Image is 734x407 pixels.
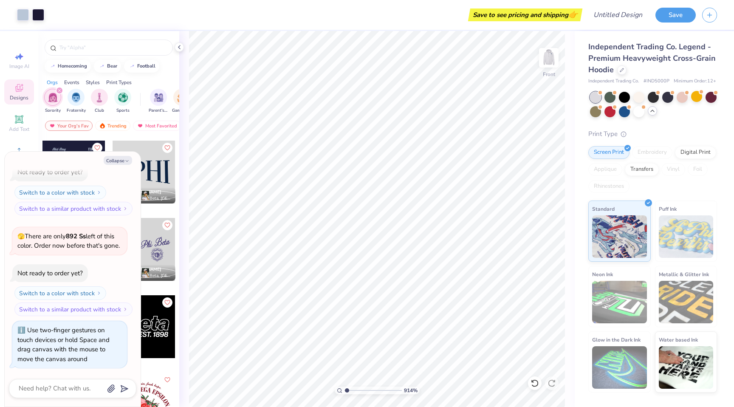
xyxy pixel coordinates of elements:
[49,123,56,129] img: most_fav.gif
[162,220,172,230] button: Like
[49,64,56,69] img: trend_line.gif
[14,302,133,316] button: Switch to a similar product with stock
[587,6,649,23] input: Untitled Design
[95,121,130,131] div: Trending
[592,215,647,258] img: Standard
[118,93,128,102] img: Sports Image
[126,273,172,279] span: Gamma Phi Beta, [GEOGRAPHIC_DATA][US_STATE]
[9,126,29,133] span: Add Text
[126,195,172,202] span: Gamma Phi Beta, [GEOGRAPHIC_DATA][US_STATE]
[45,107,61,114] span: Sorority
[592,281,647,323] img: Neon Ink
[172,89,192,114] div: filter for Game Day
[14,202,133,215] button: Switch to a similar product with stock
[64,79,79,86] div: Events
[149,89,168,114] button: filter button
[96,291,102,296] img: Switch to a color with stock
[655,8,696,23] button: Save
[17,269,83,277] div: Not ready to order yet?
[137,123,144,129] img: most_fav.gif
[126,189,161,195] span: [PERSON_NAME]
[114,89,131,114] div: filter for Sports
[540,49,557,66] img: Front
[661,163,685,176] div: Vinyl
[67,107,86,114] span: Fraternity
[137,64,155,68] div: football
[114,89,131,114] button: filter button
[9,63,29,70] span: Image AI
[588,42,716,75] span: Independent Trading Co. Legend - Premium Heavyweight Cross-Grain Hoodie
[95,107,104,114] span: Club
[588,146,630,159] div: Screen Print
[133,121,181,131] div: Most Favorited
[592,346,647,389] img: Glow in the Dark Ink
[543,71,555,78] div: Front
[162,297,172,308] button: Like
[126,266,161,272] span: [PERSON_NAME]
[91,89,108,114] div: filter for Club
[659,270,709,279] span: Metallic & Glitter Ink
[116,107,130,114] span: Sports
[588,78,639,85] span: Independent Trading Co.
[632,146,672,159] div: Embroidery
[659,215,714,258] img: Puff Ink
[162,375,172,385] button: Like
[177,93,187,102] img: Game Day Image
[58,64,87,68] div: homecoming
[95,93,104,102] img: Club Image
[154,93,164,102] img: Parent's Weekend Image
[47,79,58,86] div: Orgs
[675,146,716,159] div: Digital Print
[124,60,159,73] button: football
[44,89,61,114] button: filter button
[17,232,120,250] span: There are only left of this color. Order now before that's gone.
[149,89,168,114] div: filter for Parent's Weekend
[592,204,615,213] span: Standard
[67,89,86,114] div: filter for Fraternity
[592,335,641,344] span: Glow in the Dark Ink
[172,89,192,114] button: filter button
[99,64,105,69] img: trend_line.gif
[99,123,106,129] img: trending.gif
[659,281,714,323] img: Metallic & Glitter Ink
[404,387,418,394] span: 914 %
[59,43,167,52] input: Try "Alpha"
[107,64,117,68] div: bear
[162,143,172,153] button: Like
[91,89,108,114] button: filter button
[592,270,613,279] span: Neon Ink
[17,168,83,176] div: Not ready to order yet?
[67,89,86,114] button: filter button
[172,107,192,114] span: Game Day
[149,107,168,114] span: Parent's Weekend
[96,190,102,195] img: Switch to a color with stock
[470,8,580,21] div: Save to see pricing and shipping
[129,64,136,69] img: trend_line.gif
[14,286,106,300] button: Switch to a color with stock
[588,180,630,193] div: Rhinestones
[45,121,93,131] div: Your Org's Fav
[659,346,714,389] img: Water based Ink
[45,60,91,73] button: homecoming
[123,307,128,312] img: Switch to a similar product with stock
[86,79,100,86] div: Styles
[10,94,28,101] span: Designs
[104,156,132,165] button: Collapse
[66,232,86,240] strong: 892 Ss
[588,129,717,139] div: Print Type
[588,163,622,176] div: Applique
[48,93,58,102] img: Sorority Image
[92,143,102,153] button: Like
[106,79,132,86] div: Print Types
[659,204,677,213] span: Puff Ink
[14,186,106,199] button: Switch to a color with stock
[94,60,121,73] button: bear
[568,9,578,20] span: 👉
[625,163,659,176] div: Transfers
[123,206,128,211] img: Switch to a similar product with stock
[44,89,61,114] div: filter for Sorority
[17,326,110,363] div: Use two-finger gestures on touch devices or hold Space and drag canvas with the mouse to move the...
[659,335,698,344] span: Water based Ink
[688,163,708,176] div: Foil
[17,232,25,240] span: 🫣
